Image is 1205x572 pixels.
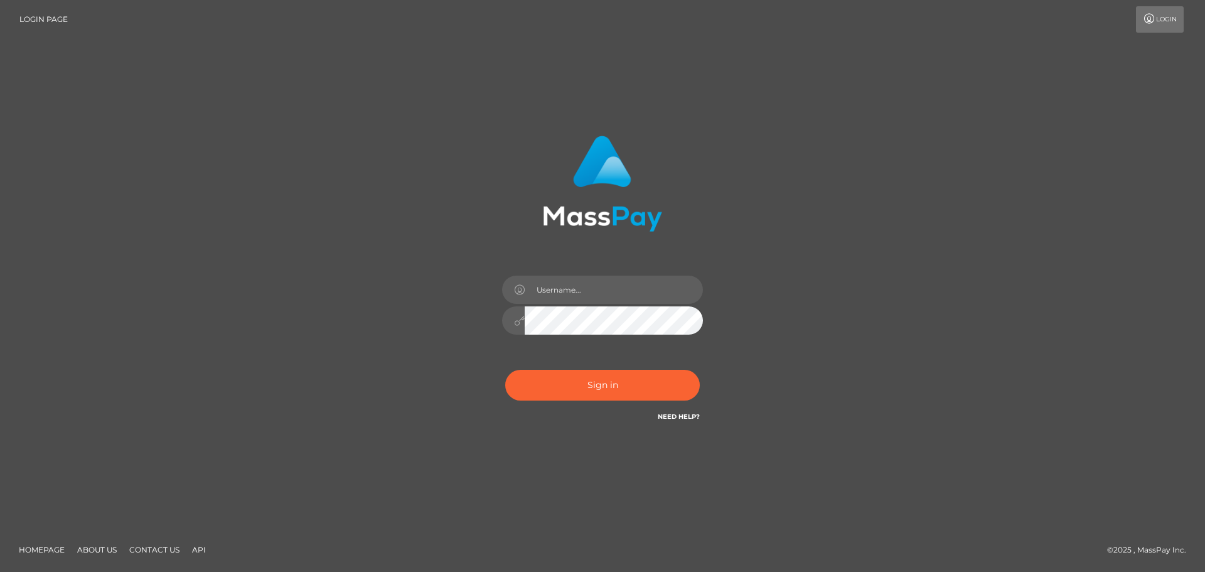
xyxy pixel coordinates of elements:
a: About Us [72,540,122,559]
a: Login Page [19,6,68,33]
input: Username... [525,276,703,304]
button: Sign in [505,370,700,401]
a: Homepage [14,540,70,559]
div: © 2025 , MassPay Inc. [1107,543,1196,557]
a: Login [1136,6,1184,33]
a: Contact Us [124,540,185,559]
img: MassPay Login [543,136,662,232]
a: Need Help? [658,413,700,421]
a: API [187,540,211,559]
